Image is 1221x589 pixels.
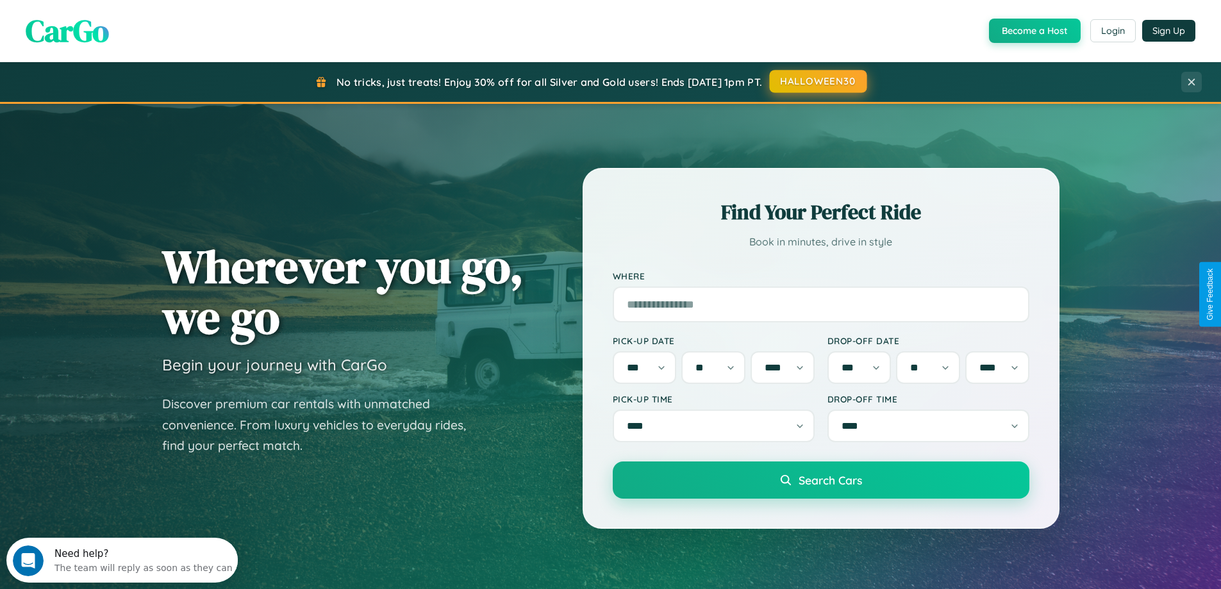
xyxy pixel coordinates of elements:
[613,461,1029,499] button: Search Cars
[48,21,226,35] div: The team will reply as soon as they can
[336,76,762,88] span: No tricks, just treats! Enjoy 30% off for all Silver and Gold users! Ends [DATE] 1pm PT.
[13,545,44,576] iframe: Intercom live chat
[5,5,238,40] div: Open Intercom Messenger
[162,241,524,342] h1: Wherever you go, we go
[613,233,1029,251] p: Book in minutes, drive in style
[613,335,815,346] label: Pick-up Date
[1090,19,1136,42] button: Login
[989,19,1081,43] button: Become a Host
[162,394,483,456] p: Discover premium car rentals with unmatched convenience. From luxury vehicles to everyday rides, ...
[48,11,226,21] div: Need help?
[613,270,1029,281] label: Where
[613,394,815,404] label: Pick-up Time
[799,473,862,487] span: Search Cars
[613,198,1029,226] h2: Find Your Perfect Ride
[827,394,1029,404] label: Drop-off Time
[6,538,238,583] iframe: Intercom live chat discovery launcher
[26,10,109,52] span: CarGo
[827,335,1029,346] label: Drop-off Date
[770,70,867,93] button: HALLOWEEN30
[1142,20,1195,42] button: Sign Up
[1206,269,1215,320] div: Give Feedback
[162,355,387,374] h3: Begin your journey with CarGo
